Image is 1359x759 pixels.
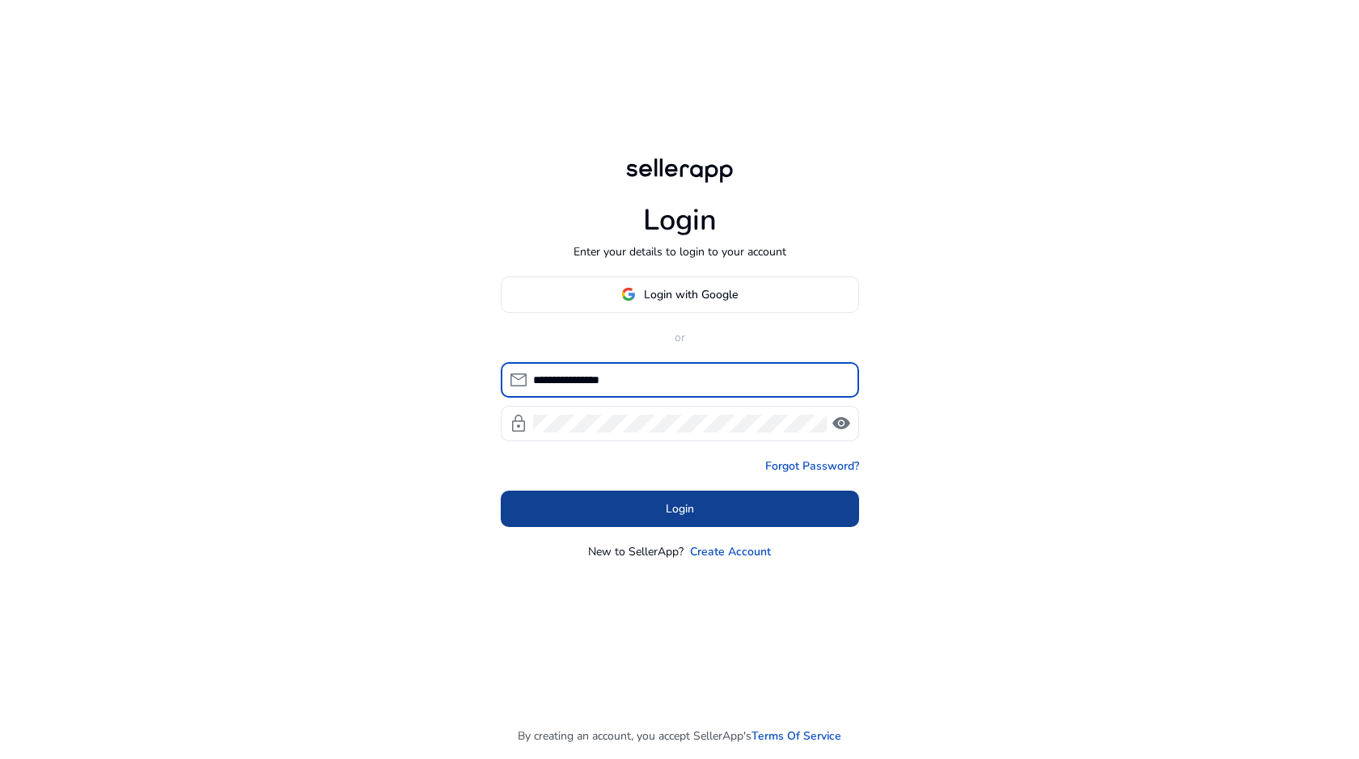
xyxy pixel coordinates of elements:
span: Login with Google [644,286,738,303]
h1: Login [643,203,717,238]
button: Login with Google [501,276,859,313]
span: lock [509,414,528,433]
a: Forgot Password? [765,458,859,474]
p: or [501,329,859,346]
a: Terms Of Service [751,727,841,744]
span: visibility [832,414,851,433]
a: Create Account [690,543,771,560]
span: mail [509,370,528,390]
button: Login [501,491,859,527]
p: Enter your details to login to your account [574,243,786,260]
img: google-logo.svg [621,287,636,301]
p: New to SellerApp? [588,543,684,560]
span: Login [666,500,694,517]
